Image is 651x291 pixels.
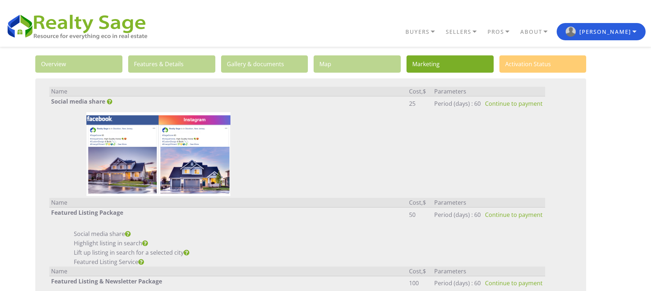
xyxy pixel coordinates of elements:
span: 25 [409,100,416,108]
a: BUYERS [404,26,444,38]
span: 50 [409,211,416,219]
td: Lift up listing in search for a selected city [49,248,407,257]
h1: Edit listing [32,47,618,53]
a: Features & Details [128,55,215,73]
h3: Featured Listing & Newsletter Package [51,278,405,285]
a: Gallery & documents [221,55,308,73]
h3: Social media share [51,98,405,105]
th: Parameters [432,198,483,208]
th: Cost, [407,87,432,96]
td: Featured Listing Service [49,257,407,267]
span: 100 [409,279,419,287]
th: Name [49,198,407,208]
span: $ [423,267,426,275]
span: $ [423,87,426,95]
a: Continue to payment [485,279,543,287]
th: Parameters [432,267,483,276]
td: Period (days) : 60 [432,96,483,111]
a: Continue to payment [485,211,543,219]
a: Marketing [407,55,494,73]
a: Overview [35,55,122,73]
a: SELLERS [444,26,486,38]
th: Cost, [407,267,432,276]
td: Social media share [49,229,407,238]
a: Map [314,55,401,73]
h3: Featured Listing Package [51,209,405,216]
th: Parameters [432,87,483,96]
th: Name [49,87,407,96]
a: Continue to payment [485,100,543,108]
th: Cost, [407,198,432,208]
a: PROS [486,26,518,38]
td: Period (days) : 60 [432,208,483,222]
img: REALTY SAGE [5,12,155,40]
a: ABOUT [518,26,557,38]
span: $ [423,199,426,206]
button: RS user logo [PERSON_NAME] [557,23,646,40]
td: Highlight listing in search [49,238,407,248]
td: Period (days) : 60 [432,276,483,290]
th: Name [49,267,407,276]
img: RS user logo [566,27,576,37]
a: Activation Status [499,55,587,73]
